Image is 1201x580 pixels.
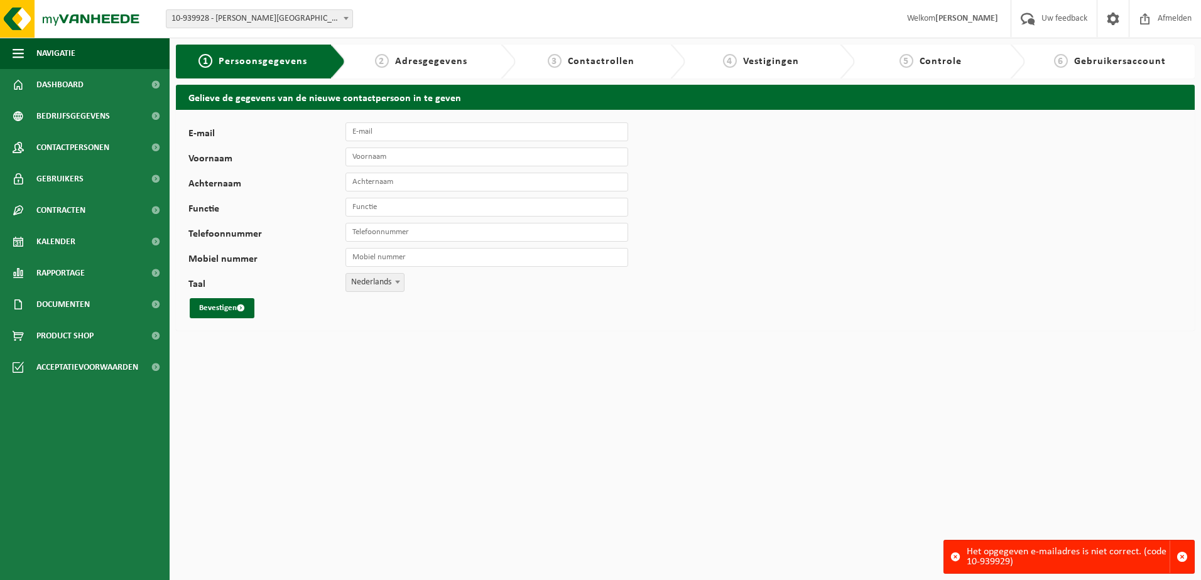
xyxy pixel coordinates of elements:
[346,274,404,291] span: Nederlands
[36,352,138,383] span: Acceptatievoorwaarden
[219,56,307,67] span: Persoonsgegevens
[743,56,799,67] span: Vestigingen
[345,148,628,166] input: Voornaam
[188,254,345,267] label: Mobiel nummer
[345,248,628,267] input: Mobiel nummer
[176,85,1195,109] h2: Gelieve de gegevens van de nieuwe contactpersoon in te geven
[1054,54,1068,68] span: 6
[188,129,345,141] label: E-mail
[345,198,628,217] input: Functie
[345,273,405,292] span: Nederlands
[36,163,84,195] span: Gebruikers
[1074,56,1166,67] span: Gebruikersaccount
[345,173,628,191] input: Achternaam
[568,56,634,67] span: Contactrollen
[899,54,913,68] span: 5
[548,54,562,68] span: 3
[188,179,345,191] label: Achternaam
[967,540,1170,573] div: Het opgegeven e-mailadres is niet correct. (code 10-939929)
[166,9,353,28] span: 10-939928 - ROEL HEYRICK - DESTELBERGEN
[36,226,75,257] span: Kalender
[723,54,737,68] span: 4
[36,132,109,163] span: Contactpersonen
[166,10,352,28] span: 10-939928 - ROEL HEYRICK - DESTELBERGEN
[36,69,84,100] span: Dashboard
[375,54,389,68] span: 2
[188,154,345,166] label: Voornaam
[920,56,962,67] span: Controle
[935,14,998,23] strong: [PERSON_NAME]
[36,289,90,320] span: Documenten
[345,122,628,141] input: E-mail
[188,279,345,292] label: Taal
[36,195,85,226] span: Contracten
[36,257,85,289] span: Rapportage
[36,320,94,352] span: Product Shop
[188,204,345,217] label: Functie
[36,38,75,69] span: Navigatie
[345,223,628,242] input: Telefoonnummer
[198,54,212,68] span: 1
[190,298,254,318] button: Bevestigen
[36,100,110,132] span: Bedrijfsgegevens
[395,56,467,67] span: Adresgegevens
[188,229,345,242] label: Telefoonnummer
